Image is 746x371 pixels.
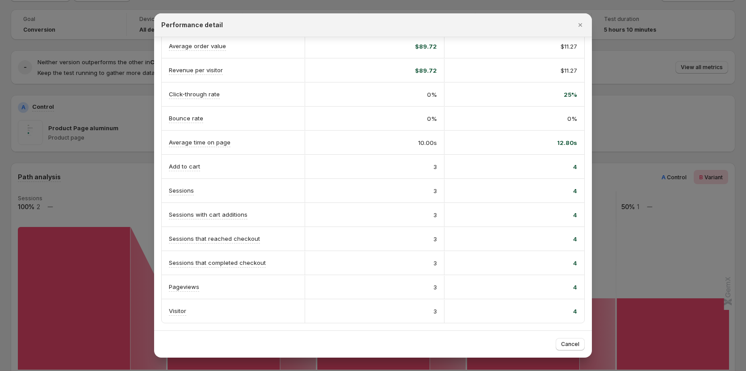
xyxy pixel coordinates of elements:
span: 3 [433,186,437,195]
span: 3 [433,235,437,243]
span: 25% [564,90,577,99]
span: $89.72 [415,66,437,75]
p: Revenue per visitor [169,66,223,74]
h2: Performance detail [161,21,223,29]
span: 4 [573,307,577,316]
p: Click-through rate [169,90,220,99]
span: 3 [433,283,437,292]
span: 3 [433,259,437,268]
p: Bounce rate [169,114,203,123]
p: Sessions that completed checkout [169,258,266,267]
p: Add to cart [169,162,200,171]
span: 3 [433,307,437,316]
span: 12.80s [557,138,577,147]
span: 0% [427,114,437,123]
span: 10.00s [418,138,437,147]
span: 4 [573,162,577,171]
span: $89.72 [415,42,437,51]
p: Visitor [169,306,186,315]
p: Sessions with cart additions [169,210,247,219]
span: 4 [573,210,577,219]
span: 3 [433,210,437,219]
p: Pageviews [169,282,199,291]
button: Close [574,19,587,31]
p: Sessions [169,186,194,195]
span: 0% [427,90,437,99]
span: 3 [433,162,437,171]
span: 4 [573,259,577,268]
button: Cancel [556,338,585,350]
span: $11.27 [561,42,577,51]
span: 4 [573,186,577,195]
span: 4 [573,235,577,243]
span: 4 [573,283,577,292]
p: Sessions that reached checkout [169,234,260,243]
span: $11.27 [561,66,577,75]
p: Average order value [169,41,226,50]
span: Cancel [561,341,579,348]
span: 0% [567,114,577,123]
p: Average time on page [169,138,231,147]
